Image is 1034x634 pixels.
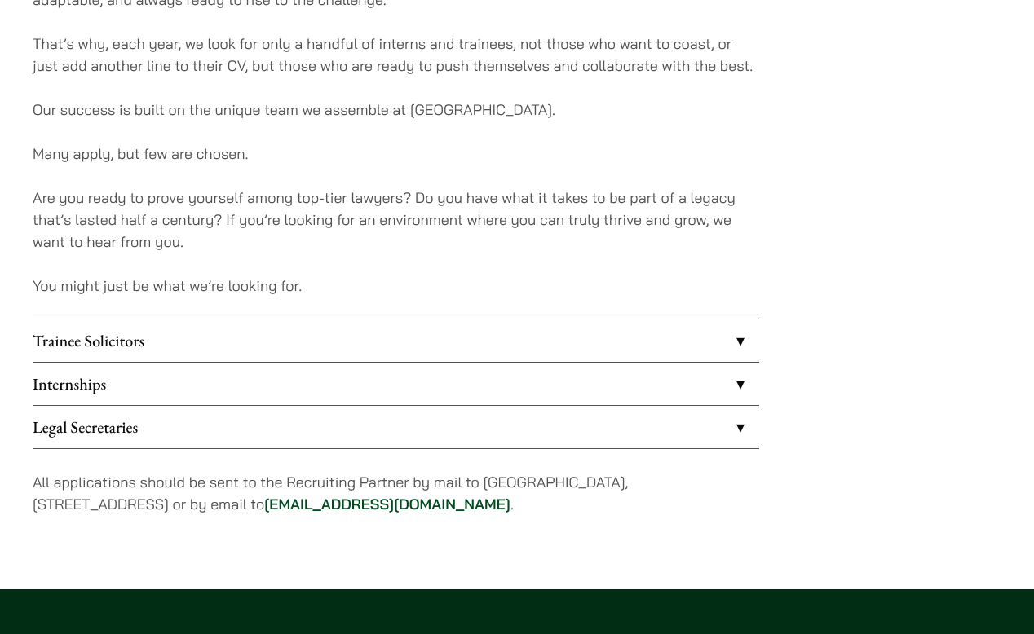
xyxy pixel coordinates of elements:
p: All applications should be sent to the Recruiting Partner by mail to [GEOGRAPHIC_DATA], [STREET_A... [33,471,759,515]
a: [EMAIL_ADDRESS][DOMAIN_NAME] [264,495,510,513]
a: Trainee Solicitors [33,319,759,362]
a: Internships [33,363,759,405]
p: That’s why, each year, we look for only a handful of interns and trainees, not those who want to ... [33,33,759,77]
p: Our success is built on the unique team we assemble at [GEOGRAPHIC_DATA]. [33,99,759,121]
p: Many apply, but few are chosen. [33,143,759,165]
a: Legal Secretaries [33,406,759,448]
p: Are you ready to prove yourself among top-tier lawyers? Do you have what it takes to be part of a... [33,187,759,253]
p: You might just be what we’re looking for. [33,275,759,297]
